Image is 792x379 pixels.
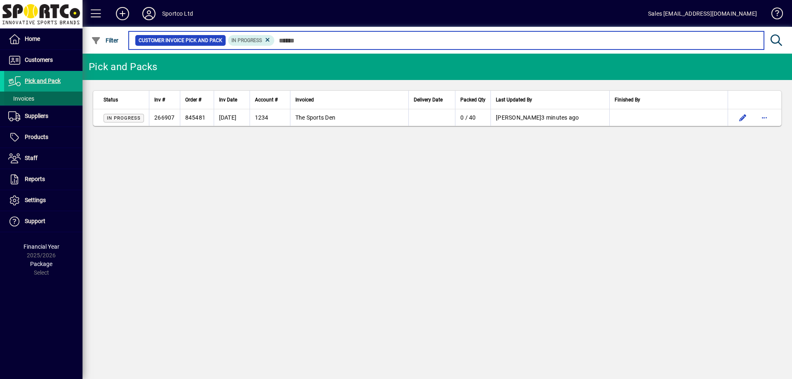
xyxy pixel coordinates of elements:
[4,92,82,106] a: Invoices
[4,50,82,71] a: Customers
[89,33,121,48] button: Filter
[25,35,40,42] span: Home
[295,114,336,121] span: The Sports Den
[25,197,46,203] span: Settings
[25,176,45,182] span: Reports
[4,29,82,49] a: Home
[228,35,275,46] mat-chip: Pick Pack Status: In Progress
[185,95,201,104] span: Order #
[496,114,541,121] span: [PERSON_NAME]
[104,95,118,104] span: Status
[25,218,45,224] span: Support
[214,109,250,126] td: [DATE]
[8,95,34,102] span: Invoices
[107,115,141,121] span: In Progress
[295,95,404,104] div: Invoiced
[4,148,82,169] a: Staff
[24,243,59,250] span: Financial Year
[89,60,158,73] div: Pick and Packs
[255,95,285,104] div: Account #
[455,109,490,126] td: 0 / 40
[30,261,52,267] span: Package
[219,95,237,104] span: Inv Date
[496,95,532,104] span: Last Updated By
[25,113,48,119] span: Suppliers
[765,2,782,28] a: Knowledge Base
[736,111,750,124] button: Edit
[25,56,53,63] span: Customers
[4,169,82,190] a: Reports
[25,78,61,84] span: Pick and Pack
[255,95,278,104] span: Account #
[295,95,314,104] span: Invoiced
[615,95,640,104] span: Finished By
[615,95,723,104] div: Finished By
[648,7,757,20] div: Sales [EMAIL_ADDRESS][DOMAIN_NAME]
[4,127,82,148] a: Products
[185,95,209,104] div: Order #
[154,95,175,104] div: Inv #
[490,109,609,126] td: 3 minutes ago
[91,37,119,44] span: Filter
[496,95,604,104] div: Last Updated By
[25,155,38,161] span: Staff
[4,211,82,232] a: Support
[154,114,175,121] span: 266907
[185,114,206,121] span: 845481
[4,190,82,211] a: Settings
[231,38,262,43] span: In Progress
[460,95,486,104] span: Packed Qty
[255,114,269,121] span: 1234
[414,95,443,104] span: Delivery Date
[25,134,48,140] span: Products
[139,36,222,45] span: Customer Invoice Pick and Pack
[414,95,450,104] div: Delivery Date
[162,7,193,20] div: Sportco Ltd
[136,6,162,21] button: Profile
[109,6,136,21] button: Add
[4,106,82,127] a: Suppliers
[758,111,771,124] button: More options
[219,95,245,104] div: Inv Date
[154,95,165,104] span: Inv #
